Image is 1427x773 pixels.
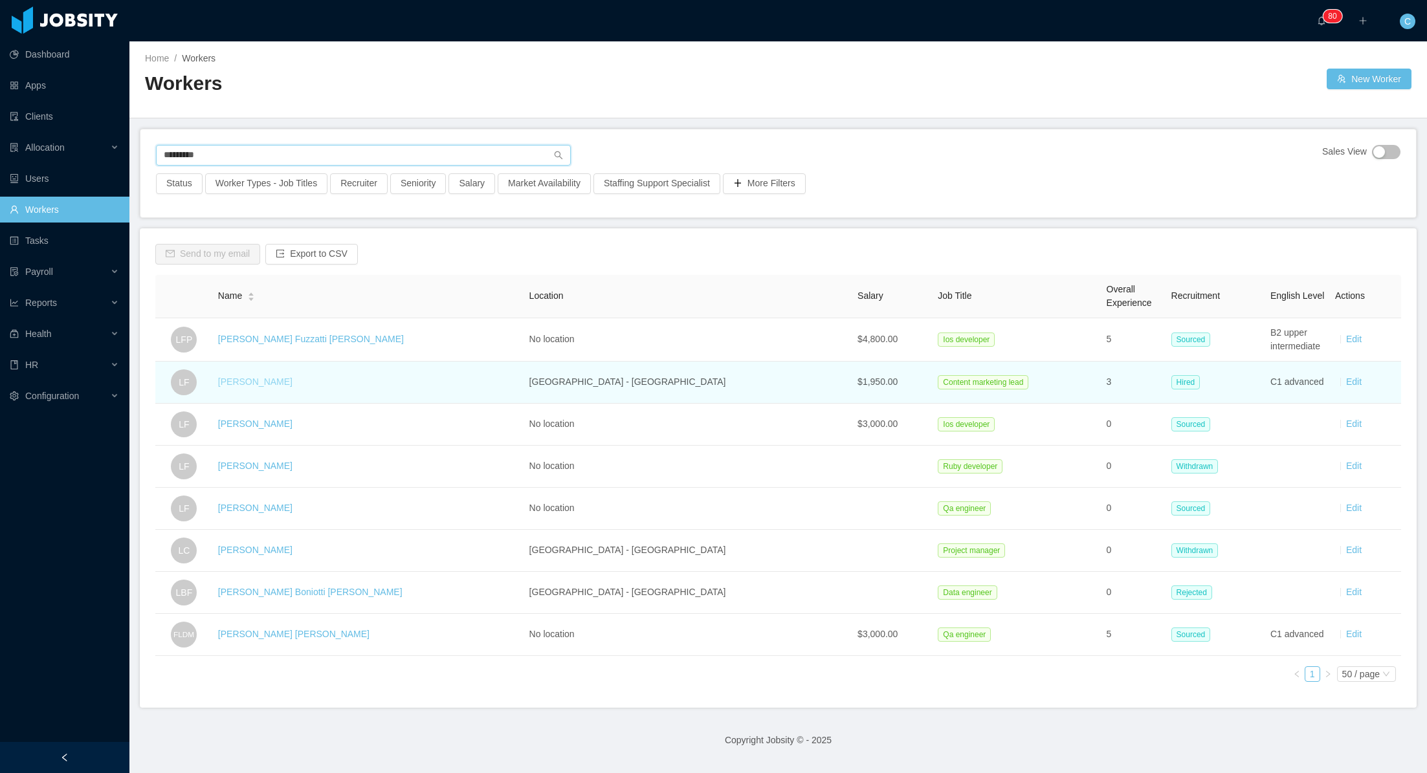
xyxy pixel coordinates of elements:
a: Rejected [1171,587,1217,597]
span: Content marketing lead [938,375,1028,389]
a: Edit [1346,503,1362,513]
a: icon: appstoreApps [10,72,119,98]
a: icon: pie-chartDashboard [10,41,119,67]
a: Home [145,53,169,63]
a: Edit [1346,376,1362,387]
span: Job Title [938,290,971,301]
span: Health [25,329,51,339]
td: No location [524,446,852,488]
span: Overall Experience [1107,284,1152,308]
div: Sort [247,290,255,299]
span: LF [179,369,189,395]
li: Next Page [1320,666,1336,682]
i: icon: caret-down [248,296,255,299]
span: LC [178,538,190,563]
td: [GEOGRAPHIC_DATA] - [GEOGRAPHIC_DATA] [524,572,852,614]
td: No location [524,318,852,362]
i: icon: line-chart [10,298,19,307]
td: No location [524,488,852,530]
span: LF [179,411,189,437]
span: FLDM [173,624,194,646]
span: Sourced [1171,627,1211,642]
a: icon: robotUsers [10,166,119,191]
td: No location [524,614,852,656]
td: 5 [1101,318,1166,362]
td: 0 [1101,530,1166,572]
span: Sourced [1171,417,1211,431]
i: icon: solution [10,143,19,152]
span: Recruitment [1171,290,1220,301]
button: Worker Types - Job Titles [205,173,327,194]
button: Seniority [390,173,446,194]
td: 0 [1101,488,1166,530]
span: Sourced [1171,332,1211,347]
td: C1 advanced [1265,614,1330,656]
span: English Level [1270,290,1324,301]
i: icon: left [1293,670,1301,678]
span: Ios developer [938,332,995,347]
i: icon: search [554,151,563,160]
a: Edit [1346,419,1362,429]
button: Market Availability [498,173,591,194]
i: icon: setting [10,391,19,400]
button: icon: exportExport to CSV [265,244,358,265]
a: Withdrawn [1171,545,1224,555]
td: 0 [1101,446,1166,488]
span: Configuration [25,391,79,401]
span: / [174,53,177,63]
a: Sourced [1171,503,1216,513]
footer: Copyright Jobsity © - 2025 [129,718,1427,763]
span: $1,950.00 [857,376,898,387]
span: Project manager [938,543,1005,558]
td: [GEOGRAPHIC_DATA] - [GEOGRAPHIC_DATA] [524,362,852,404]
span: Rejected [1171,585,1212,600]
a: icon: auditClients [10,103,119,129]
span: Ios developer [938,417,995,431]
span: Name [218,289,242,303]
span: Allocation [25,142,65,153]
a: [PERSON_NAME] [218,376,293,387]
a: [PERSON_NAME] Fuzzatti [PERSON_NAME] [218,334,404,344]
span: Qa engineer [938,627,991,642]
a: Hired [1171,376,1206,387]
span: HR [25,360,38,370]
span: Ruby developer [938,459,1002,474]
a: Edit [1346,629,1362,639]
button: Status [156,173,203,194]
span: Hired [1171,375,1200,389]
li: Previous Page [1289,666,1305,682]
i: icon: bell [1317,16,1326,25]
span: Actions [1335,290,1365,301]
td: B2 upper intermediate [1265,318,1330,362]
span: Location [529,290,564,301]
span: Workers [182,53,216,63]
a: Edit [1346,461,1362,471]
div: 50 / page [1342,667,1380,681]
span: LF [179,453,189,479]
span: $4,800.00 [857,334,898,344]
a: [PERSON_NAME] [PERSON_NAME] [218,629,370,639]
a: Edit [1346,545,1362,555]
td: 5 [1101,614,1166,656]
a: Sourced [1171,629,1216,639]
span: Payroll [25,267,53,277]
p: 8 [1328,10,1333,23]
i: icon: file-protect [10,267,19,276]
a: Withdrawn [1171,461,1224,471]
button: Staffing Support Specialist [593,173,720,194]
p: 0 [1333,10,1337,23]
a: Sourced [1171,334,1216,344]
span: $3,000.00 [857,629,898,639]
a: icon: profileTasks [10,228,119,254]
span: LF [179,495,189,521]
button: Salary [448,173,495,194]
a: Edit [1346,587,1362,597]
h2: Workers [145,71,779,97]
a: icon: userWorkers [10,197,119,223]
span: Reports [25,298,57,308]
i: icon: down [1382,670,1390,679]
td: [GEOGRAPHIC_DATA] - [GEOGRAPHIC_DATA] [524,530,852,572]
a: [PERSON_NAME] [218,419,293,429]
a: Edit [1346,334,1362,344]
span: Sourced [1171,501,1211,516]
